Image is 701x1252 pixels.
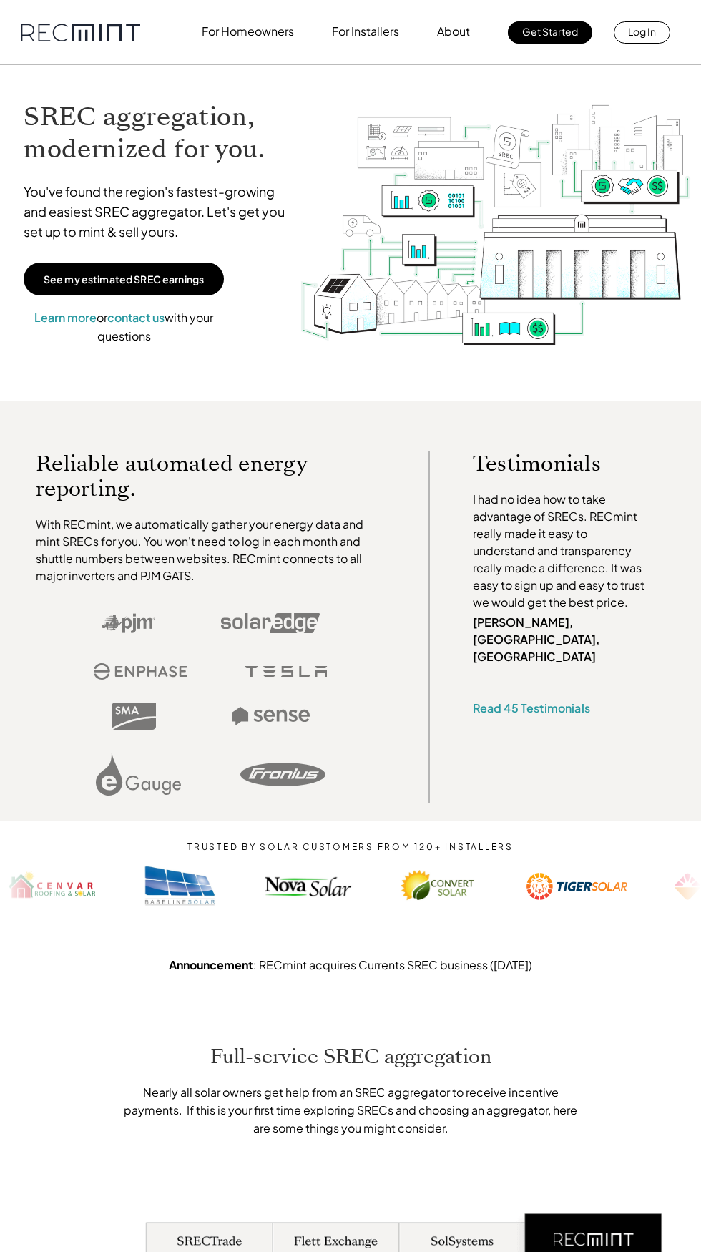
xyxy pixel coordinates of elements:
[437,21,470,41] p: About
[34,310,97,325] a: Learn more
[24,263,224,295] a: See my estimated SREC earnings
[169,957,532,972] a: Announcement: RECmint acquires Currents SREC business ([DATE])
[473,614,647,665] p: [PERSON_NAME], [GEOGRAPHIC_DATA], [GEOGRAPHIC_DATA]
[36,516,386,585] p: With RECmint, we automatically gather your energy data and mint SRECs for you. You won't need to ...
[473,700,590,715] a: Read 45 Testimonials
[44,273,204,285] p: See my estimated SREC earnings
[300,72,692,387] img: RECmint value cycle
[24,182,285,242] p: You've found the region's fastest-growing and easiest SREC aggregator. Let's get you set up to mi...
[332,21,399,41] p: For Installers
[614,21,670,44] a: Log In
[169,957,253,972] strong: Announcement
[107,310,165,325] a: contact us
[202,21,294,41] p: For Homeowners
[628,21,656,41] p: Log In
[123,1083,579,1137] p: Nearly all solar owners get help from an SREC aggregator to receive incentive payments. If this i...
[473,491,647,611] p: I had no idea how to take advantage of SRECs. RECmint really made it easy to understand and trans...
[473,451,647,476] p: Testimonials
[24,101,285,165] h1: SREC aggregation, modernized for you.
[144,842,557,852] p: TRUSTED BY SOLAR CUSTOMERS FROM 120+ INSTALLERS
[36,451,386,502] p: Reliable automated energy reporting.
[24,308,224,345] p: or with your questions
[508,21,592,44] a: Get Started
[522,21,578,41] p: Get Started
